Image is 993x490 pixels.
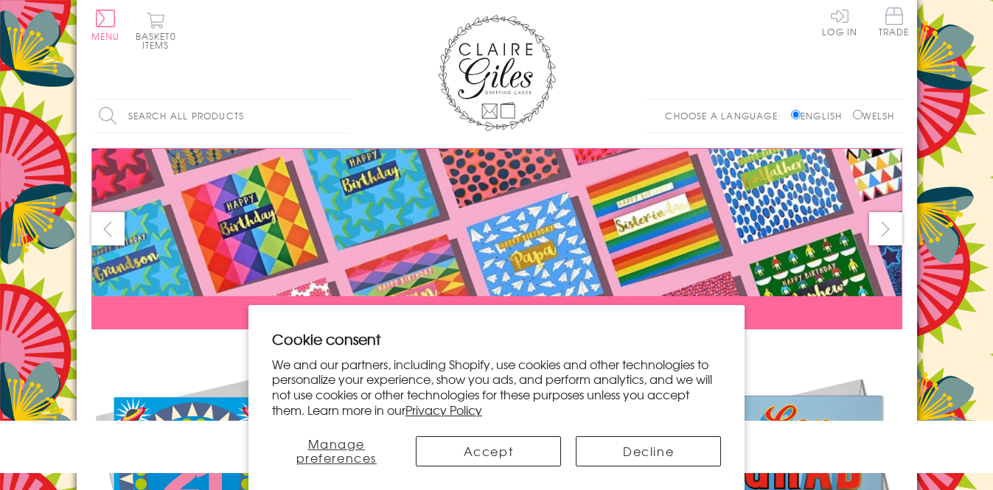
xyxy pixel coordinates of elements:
h2: Cookie consent [272,329,722,349]
button: Menu [91,10,120,41]
p: We and our partners, including Shopify, use cookies and other technologies to personalize your ex... [272,357,722,418]
button: Decline [576,436,721,466]
span: 0 items [142,29,176,52]
span: ORDERS PLACED BY 12 NOON GET SENT THE SAME DAY [342,304,651,321]
span: Trade [879,7,910,36]
div: Carousel Pagination [91,340,902,363]
p: Choose a language: [665,109,788,122]
button: Basket0 items [136,12,176,49]
input: Welsh [853,110,863,119]
img: Claire Giles Greetings Cards [438,15,556,131]
span: Menu [91,29,120,43]
button: next [869,212,902,245]
a: Privacy Policy [405,401,482,419]
button: Accept [416,436,561,466]
button: prev [91,212,125,245]
a: Trade [879,7,910,39]
input: Search [335,99,349,133]
span: Manage preferences [296,435,377,466]
a: Log In [822,7,857,36]
input: Search all products [91,99,349,133]
input: English [791,110,801,119]
button: Manage preferences [272,436,401,466]
label: Welsh [853,109,895,122]
label: English [791,109,849,122]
